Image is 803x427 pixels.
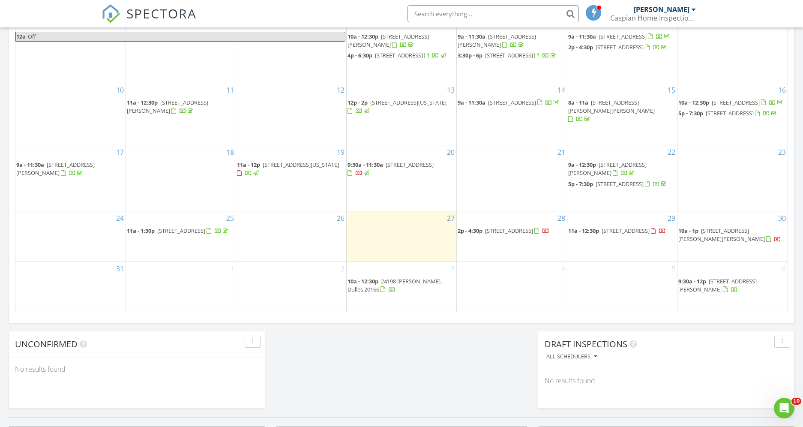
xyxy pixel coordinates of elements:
span: [STREET_ADDRESS][PERSON_NAME] [568,161,647,177]
span: 12a [16,32,26,41]
span: 9a - 11:30a [16,161,44,168]
span: 9a - 11:30a [458,33,485,40]
a: 9:30a - 11:30a [STREET_ADDRESS] [348,160,455,178]
div: No results found [9,358,265,381]
a: Go to August 31, 2025 [114,262,126,276]
a: 3:30p - 6p [STREET_ADDRESS] [458,51,557,59]
a: Go to August 30, 2025 [776,211,788,225]
a: Go to August 21, 2025 [556,145,567,159]
a: Go to August 24, 2025 [114,211,126,225]
span: [STREET_ADDRESS][PERSON_NAME] [678,277,757,293]
span: [STREET_ADDRESS] [485,51,533,59]
td: Go to August 6, 2025 [346,17,456,83]
span: [STREET_ADDRESS] [157,227,205,235]
td: Go to August 22, 2025 [567,145,677,211]
td: Go to September 6, 2025 [677,262,788,312]
td: Go to August 9, 2025 [677,17,788,83]
a: 10a - 12:30p [STREET_ADDRESS][PERSON_NAME] [348,33,429,48]
a: 8a - 11a [STREET_ADDRESS][PERSON_NAME][PERSON_NAME] [568,99,655,123]
span: 9a - 11:30a [458,99,485,106]
a: 11a - 12p [STREET_ADDRESS][US_STATE] [237,161,339,177]
span: 5p - 7:30p [568,180,593,188]
td: Go to September 3, 2025 [346,262,456,312]
td: Go to August 11, 2025 [126,83,236,145]
a: 11a - 12:30p [STREET_ADDRESS][PERSON_NAME] [127,99,208,114]
td: Go to August 3, 2025 [15,17,126,83]
span: [STREET_ADDRESS] [599,33,647,40]
span: 9a - 12:30p [568,161,596,168]
a: Go to August 11, 2025 [225,83,236,97]
td: Go to August 16, 2025 [677,83,788,145]
a: Go to August 23, 2025 [776,145,788,159]
div: [PERSON_NAME] [634,5,689,14]
a: 11a - 1:30p [STREET_ADDRESS] [127,226,235,236]
td: Go to August 23, 2025 [677,145,788,211]
a: 11a - 12:30p [STREET_ADDRESS][PERSON_NAME] [127,98,235,116]
a: 5p - 7:30p [STREET_ADDRESS] [678,108,787,119]
a: 9a - 12:30p [STREET_ADDRESS][PERSON_NAME] [568,160,676,178]
a: Go to August 14, 2025 [556,83,567,97]
span: [STREET_ADDRESS][PERSON_NAME] [127,99,208,114]
a: 5p - 7:30p [STREET_ADDRESS] [678,109,778,117]
span: 3:30p - 6p [458,51,482,59]
a: 9:30a - 12p [STREET_ADDRESS][PERSON_NAME] [678,277,787,295]
a: 2p - 4:30p [STREET_ADDRESS] [568,42,676,53]
td: Go to August 13, 2025 [346,83,456,145]
a: Go to August 26, 2025 [335,211,346,225]
a: Go to August 25, 2025 [225,211,236,225]
span: [STREET_ADDRESS] [596,180,644,188]
span: 2p - 4:30p [458,227,482,235]
span: [STREET_ADDRESS][PERSON_NAME][PERSON_NAME] [678,227,765,243]
td: Go to August 10, 2025 [15,83,126,145]
td: Go to August 21, 2025 [457,145,567,211]
a: Go to September 2, 2025 [339,262,346,276]
td: Go to August 8, 2025 [567,17,677,83]
span: [STREET_ADDRESS] [488,99,536,106]
span: [STREET_ADDRESS] [386,161,434,168]
a: Go to September 6, 2025 [780,262,788,276]
a: 12p - 2p [STREET_ADDRESS][US_STATE] [348,98,455,116]
span: 8a - 11a [568,99,588,106]
td: Go to August 5, 2025 [236,17,346,83]
a: Go to August 15, 2025 [666,83,677,97]
a: Go to September 1, 2025 [228,262,236,276]
a: 9a - 11:30a [STREET_ADDRESS] [458,98,566,108]
a: 3:30p - 6p [STREET_ADDRESS] [458,51,566,61]
span: SPECTORA [126,4,197,22]
a: Go to August 28, 2025 [556,211,567,225]
span: [STREET_ADDRESS] [375,51,423,59]
a: Go to August 27, 2025 [445,211,456,225]
span: [STREET_ADDRESS] [485,227,533,235]
a: 4p - 6:30p [STREET_ADDRESS] [348,51,447,59]
td: Go to August 18, 2025 [126,145,236,211]
a: 9:30a - 12p [STREET_ADDRESS][PERSON_NAME] [678,277,757,293]
span: [STREET_ADDRESS][PERSON_NAME] [16,161,95,177]
iframe: Intercom live chat [774,398,794,418]
a: 11a - 12p [STREET_ADDRESS][US_STATE] [237,160,345,178]
a: Go to August 18, 2025 [225,145,236,159]
a: Go to August 20, 2025 [445,145,456,159]
span: 24198 [PERSON_NAME], Dulles 20166 [348,277,442,293]
span: 4p - 6:30p [348,51,372,59]
td: Go to August 28, 2025 [457,211,567,262]
a: Go to August 16, 2025 [776,83,788,97]
a: Go to September 4, 2025 [560,262,567,276]
td: Go to August 7, 2025 [457,17,567,83]
a: 11a - 12:30p [STREET_ADDRESS] [568,226,676,236]
td: Go to August 29, 2025 [567,211,677,262]
span: Draft Inspections [545,338,627,350]
span: [STREET_ADDRESS][US_STATE] [370,99,446,106]
a: 9a - 11:30a [STREET_ADDRESS][PERSON_NAME] [458,32,566,50]
a: Go to August 29, 2025 [666,211,677,225]
span: [STREET_ADDRESS] [602,227,650,235]
a: 10a - 12:30p 24198 [PERSON_NAME], Dulles 20166 [348,277,442,293]
a: Go to September 3, 2025 [449,262,456,276]
td: Go to September 5, 2025 [567,262,677,312]
a: 9a - 11:30a [STREET_ADDRESS][PERSON_NAME] [16,161,95,177]
a: 9a - 11:30a [STREET_ADDRESS] [568,33,671,40]
a: 9a - 11:30a [STREET_ADDRESS] [568,32,676,42]
span: [STREET_ADDRESS][PERSON_NAME][PERSON_NAME] [568,99,655,114]
span: 10a - 12:30p [348,33,378,40]
td: Go to August 27, 2025 [346,211,456,262]
span: [STREET_ADDRESS] [706,109,754,117]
